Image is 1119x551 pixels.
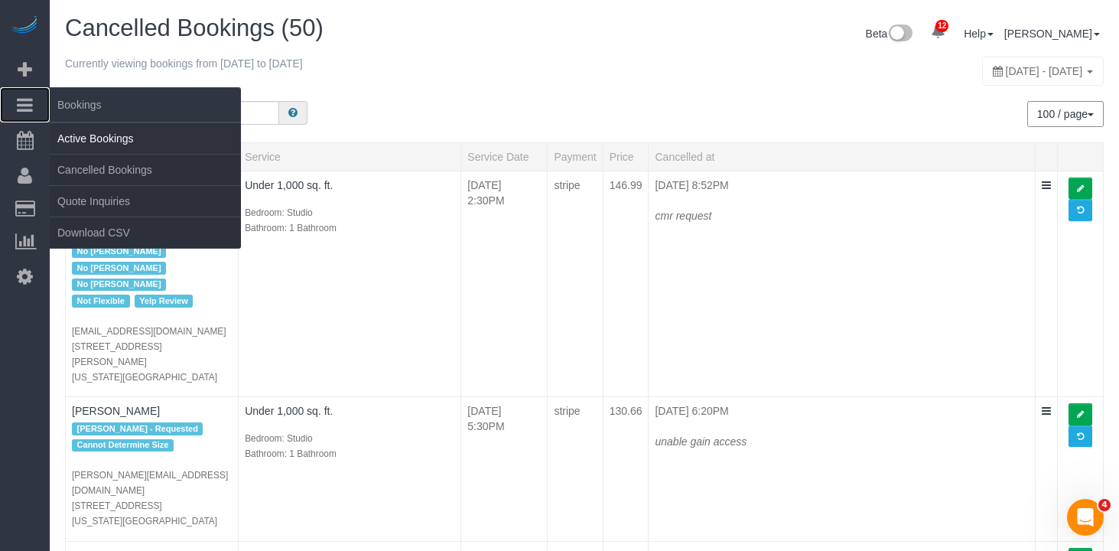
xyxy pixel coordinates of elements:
[649,142,1036,171] th: Cancelled at
[72,279,166,291] span: No [PERSON_NAME]
[72,439,174,452] span: Cannot Determine Size
[72,470,228,527] small: [PERSON_NAME][EMAIL_ADDRESS][DOMAIN_NAME] [STREET_ADDRESS] [US_STATE][GEOGRAPHIC_DATA]
[72,295,130,307] span: Not Flexible
[1028,101,1104,127] nav: Pagination navigation
[866,28,913,40] a: Beta
[923,15,953,49] a: 12
[1004,28,1100,40] a: [PERSON_NAME]
[887,24,912,44] img: New interface
[72,326,226,383] small: [EMAIL_ADDRESS][DOMAIN_NAME] [STREET_ADDRESS][PERSON_NAME] [US_STATE][GEOGRAPHIC_DATA]
[1006,65,1083,77] span: [DATE] - [DATE]
[1067,499,1104,536] iframe: Intercom live chat
[50,217,241,248] a: Download CSV
[72,262,166,274] span: No [PERSON_NAME]
[649,171,1036,397] td: [DATE] 8:52PM
[982,57,1104,86] div: You can only view 1 year of bookings
[72,405,160,417] a: [PERSON_NAME]
[72,246,166,258] span: No [PERSON_NAME]
[548,397,603,541] td: stripe
[72,422,203,435] span: [PERSON_NAME] - Requested
[135,295,194,307] span: Yelp Review
[50,87,241,122] span: Bookings
[245,223,337,233] small: Bathroom: 1 Bathroom
[655,210,711,222] i: cmr request
[603,142,649,171] th: Price
[50,186,241,217] a: Quote Inquiries
[548,142,603,171] th: Payment
[603,397,649,541] td: 130.66
[1098,499,1111,511] span: 4
[245,448,337,459] small: Bathroom: 1 Bathroom
[935,20,948,32] span: 12
[461,171,548,397] td: [DATE] 2:30PM
[239,142,461,171] th: Service
[245,433,313,444] small: Bedroom: Studio
[245,405,333,417] a: Under 1,000 sq. ft.
[964,28,994,40] a: Help
[603,171,649,397] td: 146.99
[649,397,1036,541] td: [DATE] 6:20PM
[50,123,241,154] a: Active Bookings
[245,179,333,191] a: Under 1,000 sq. ft.
[245,207,313,218] small: Bedroom: Studio
[461,142,548,171] th: Service Date
[9,15,40,37] img: Automaid Logo
[548,171,603,397] td: stripe
[50,122,241,249] ul: Bookings
[1027,101,1104,127] button: 100 / page
[65,15,324,41] span: Cancelled Bookings (50)
[50,155,241,185] a: Cancelled Bookings
[655,435,747,448] i: unable gain access
[461,397,548,541] td: [DATE] 5:30PM
[65,56,671,71] p: Currently viewing bookings from [DATE] to [DATE]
